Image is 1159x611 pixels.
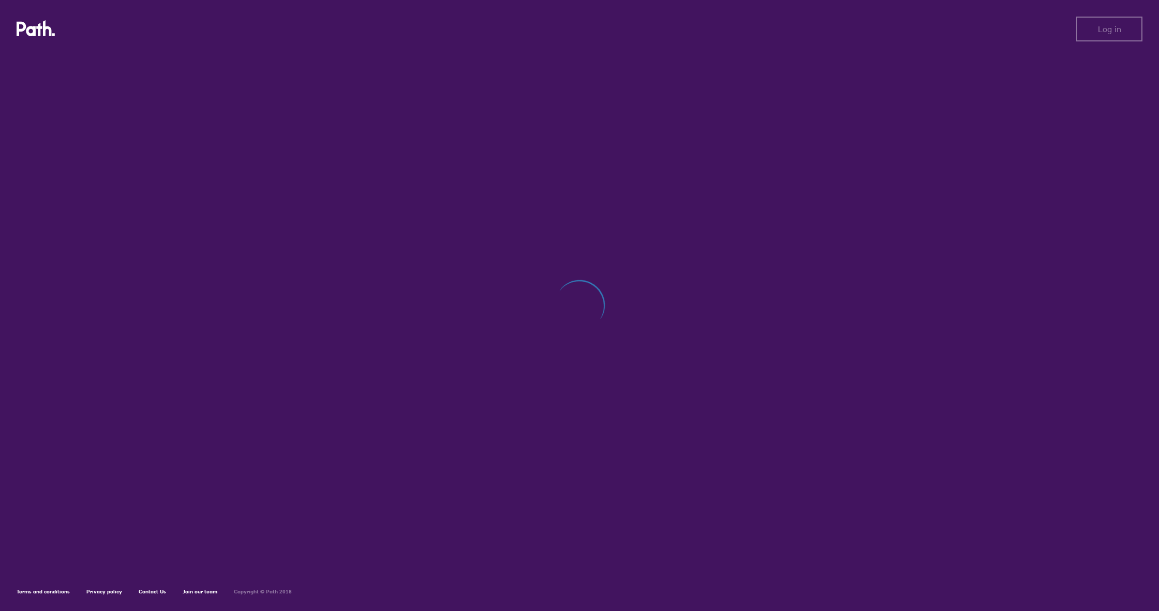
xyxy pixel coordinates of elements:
[1076,17,1142,41] button: Log in
[139,588,166,595] a: Contact Us
[17,588,70,595] a: Terms and conditions
[234,589,292,595] h6: Copyright © Path 2018
[86,588,122,595] a: Privacy policy
[1098,24,1121,34] span: Log in
[183,588,217,595] a: Join our team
